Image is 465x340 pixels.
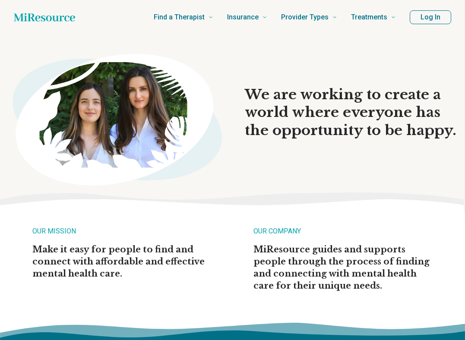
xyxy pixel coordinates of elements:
a: Home page [14,9,75,26]
p: MiResource guides and supports people through the process of finding and connecting with mental h... [253,243,433,292]
button: Log In [410,10,451,24]
p: Make it easy for people to find and connect with affordable and effective mental health care. [32,243,212,280]
span: Find a Therapist [154,11,205,23]
h2: OUR MISSION [32,226,212,243]
h1: We are working to create a world where everyone has the opportunity to be happy. [245,86,465,140]
h2: OUR COMPANY [253,226,433,243]
span: Treatments [351,11,387,23]
span: Insurance [227,11,259,23]
span: Provider Types [281,11,329,23]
